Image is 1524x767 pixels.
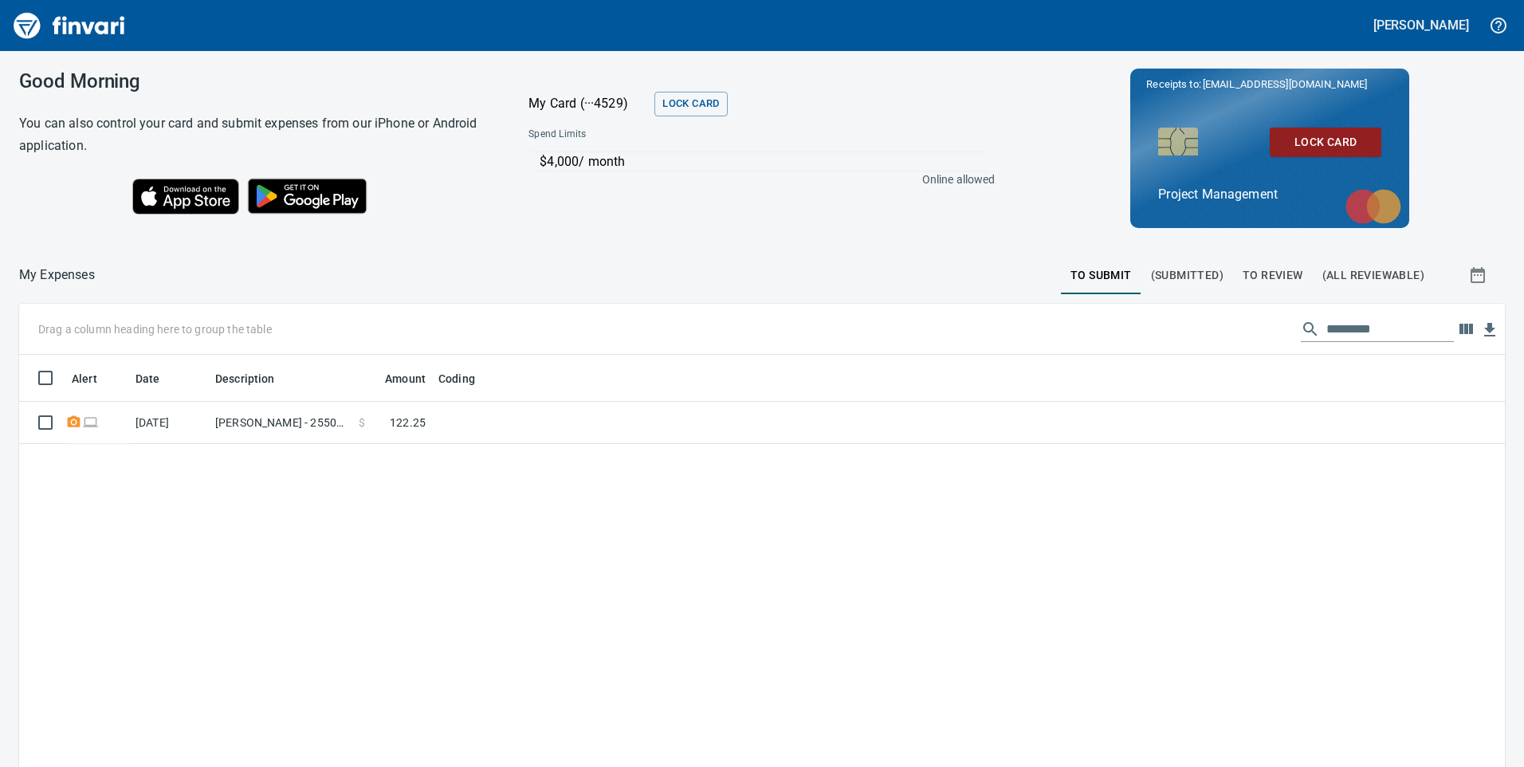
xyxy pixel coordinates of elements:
[1243,265,1303,285] span: To Review
[239,170,376,222] img: Get it on Google Play
[1158,185,1381,204] p: Project Management
[1070,265,1132,285] span: To Submit
[215,369,296,388] span: Description
[528,94,648,113] p: My Card (···4529)
[540,152,987,171] p: $4,000 / month
[209,402,352,444] td: [PERSON_NAME] - 2550 - E Sherwood OR
[662,95,719,113] span: Lock Card
[19,265,95,285] p: My Expenses
[1369,13,1473,37] button: [PERSON_NAME]
[528,127,789,143] span: Spend Limits
[1322,265,1424,285] span: (All Reviewable)
[82,417,99,427] span: Online transaction
[19,112,489,157] h6: You can also control your card and submit expenses from our iPhone or Android application.
[1337,181,1409,232] img: mastercard.svg
[1373,17,1469,33] h5: [PERSON_NAME]
[136,369,160,388] span: Date
[129,402,209,444] td: [DATE]
[385,369,426,388] span: Amount
[1478,318,1502,342] button: Download table
[1151,265,1224,285] span: (Submitted)
[359,415,365,431] span: $
[364,369,426,388] span: Amount
[65,417,82,427] span: Receipt Required
[1454,317,1478,341] button: Choose columns to display
[19,70,489,92] h3: Good Morning
[38,321,272,337] p: Drag a column heading here to group the table
[215,369,275,388] span: Description
[1146,77,1393,92] p: Receipts to:
[1270,128,1381,157] button: Lock Card
[132,179,239,214] img: Download on the App Store
[72,369,97,388] span: Alert
[438,369,475,388] span: Coding
[654,92,727,116] button: Lock Card
[1454,256,1505,294] button: Show transactions within a particular date range
[136,369,181,388] span: Date
[1201,77,1369,92] span: [EMAIL_ADDRESS][DOMAIN_NAME]
[10,6,129,45] img: Finvari
[72,369,118,388] span: Alert
[19,265,95,285] nav: breadcrumb
[516,171,995,187] p: Online allowed
[390,415,426,431] span: 122.25
[1282,132,1369,152] span: Lock Card
[438,369,496,388] span: Coding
